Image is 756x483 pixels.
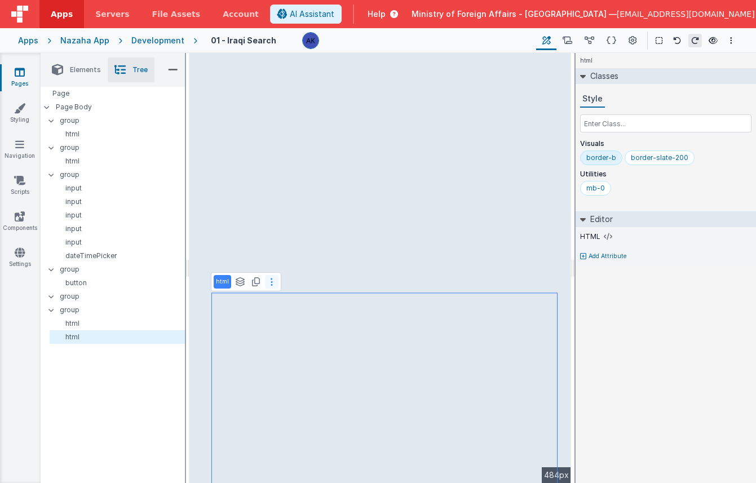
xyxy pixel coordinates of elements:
[290,8,334,20] span: AI Assistant
[412,8,617,20] span: Ministry of Foreign Affairs - [GEOGRAPHIC_DATA] —
[95,8,129,20] span: Servers
[54,251,185,260] p: dateTimePicker
[56,103,185,112] p: Page Body
[580,252,751,261] button: Add Attribute
[54,197,185,206] p: input
[189,53,571,483] div: -->
[60,141,185,154] p: group
[586,184,605,193] div: mb-0
[216,277,229,286] p: html
[580,232,600,241] label: HTML
[60,35,109,46] div: Nazaha App
[589,252,627,261] p: Add Attribute
[60,290,185,303] p: group
[51,8,73,20] span: Apps
[580,139,751,148] p: Visuals
[54,319,185,328] p: html
[70,65,101,74] span: Elements
[54,184,185,193] p: input
[576,53,597,68] h4: html
[152,8,201,20] span: File Assets
[586,211,613,227] h2: Editor
[54,157,185,166] p: html
[580,114,751,132] input: Enter Class...
[54,130,185,139] p: html
[586,153,616,162] div: border-b
[368,8,386,20] span: Help
[211,36,276,45] h4: 01 - Iraqi Search
[270,5,342,24] button: AI Assistant
[54,238,185,247] p: input
[132,65,148,74] span: Tree
[580,91,605,108] button: Style
[54,333,185,342] p: html
[303,33,319,48] img: 1f6063d0be199a6b217d3045d703aa70
[724,34,738,47] button: Options
[60,169,185,181] p: group
[131,35,184,46] div: Development
[60,263,185,276] p: group
[60,304,185,316] p: group
[54,211,185,220] p: input
[580,170,751,179] p: Utilities
[542,467,571,483] div: 484px
[41,87,185,100] div: Page
[54,278,185,287] p: button
[631,153,688,162] div: border-slate-200
[617,8,755,20] span: [EMAIL_ADDRESS][DOMAIN_NAME]
[18,35,38,46] div: Apps
[54,224,185,233] p: input
[60,114,185,127] p: group
[586,68,618,84] h2: Classes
